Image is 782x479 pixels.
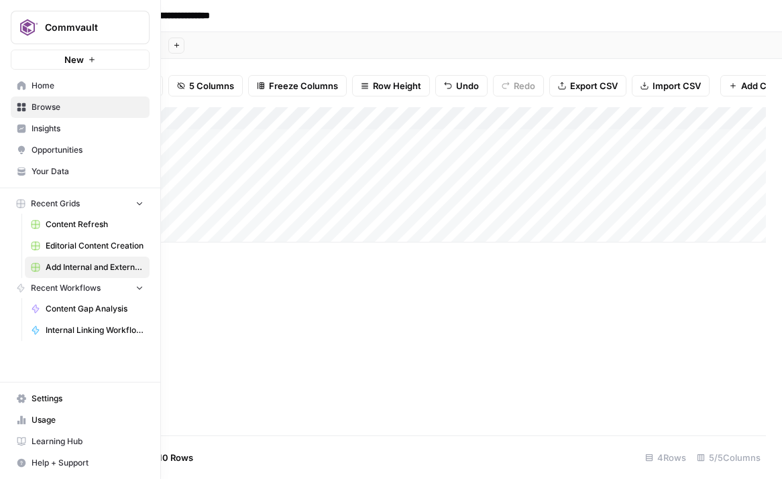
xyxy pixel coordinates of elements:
button: Workspace: Commvault [11,11,150,44]
span: Your Data [32,165,144,178]
button: Undo [435,75,488,96]
a: Internal Linking Workflow_Blogs [25,320,150,341]
span: Add Internal and External Links [46,261,144,273]
span: Editorial Content Creation [46,240,144,252]
button: Recent Workflows [11,278,150,298]
span: Import CSV [653,79,701,92]
a: Add Internal and External Links [25,257,150,278]
span: Content Refresh [46,218,144,230]
span: Redo [514,79,535,92]
button: 5 Columns [168,75,243,96]
a: Learning Hub [11,431,150,452]
span: Undo [456,79,479,92]
span: Freeze Columns [269,79,338,92]
button: Recent Grids [11,194,150,214]
button: Export CSV [549,75,626,96]
a: Home [11,75,150,96]
button: Redo [493,75,544,96]
a: Your Data [11,161,150,182]
span: Recent Workflows [31,282,101,294]
a: Insights [11,118,150,139]
a: Editorial Content Creation [25,235,150,257]
span: Help + Support [32,457,144,469]
img: Commvault Logo [15,15,40,40]
span: Commvault [45,21,126,34]
div: 4 Rows [640,447,691,468]
span: Internal Linking Workflow_Blogs [46,324,144,336]
span: Add 10 Rows [139,451,193,464]
span: Learning Hub [32,435,144,448]
button: Help + Support [11,452,150,474]
span: Content Gap Analysis [46,303,144,315]
span: Recent Grids [31,198,80,210]
span: Usage [32,414,144,426]
button: Freeze Columns [248,75,347,96]
a: Opportunities [11,139,150,161]
a: Usage [11,409,150,431]
span: Export CSV [570,79,618,92]
button: Row Height [352,75,430,96]
a: Content Gap Analysis [25,298,150,320]
div: 5/5 Columns [691,447,766,468]
a: Browse [11,96,150,118]
span: Browse [32,101,144,113]
span: Row Height [373,79,421,92]
span: 5 Columns [189,79,234,92]
span: Home [32,80,144,92]
span: Opportunities [32,144,144,156]
span: Insights [32,123,144,135]
span: Settings [32,393,144,405]
a: Settings [11,388,150,409]
button: New [11,50,150,70]
span: New [64,53,84,66]
button: Import CSV [632,75,710,96]
a: Content Refresh [25,214,150,235]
